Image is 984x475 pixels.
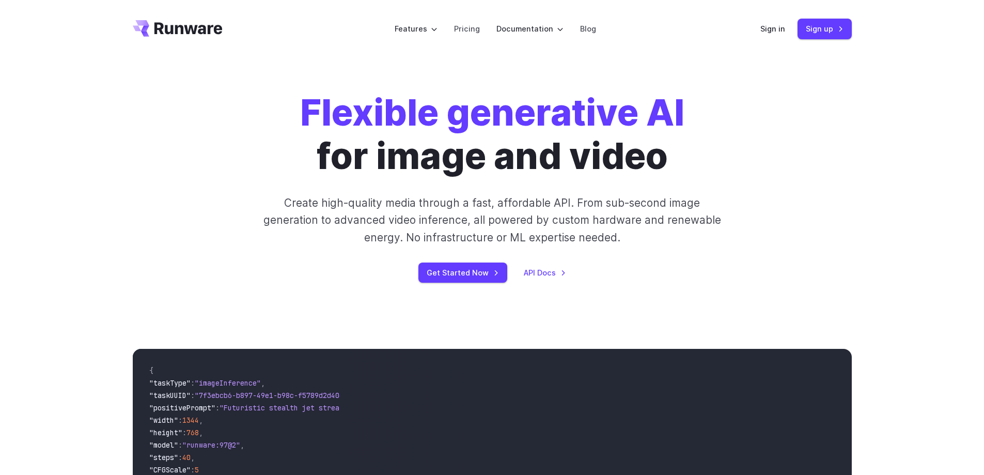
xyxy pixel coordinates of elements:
[133,20,223,37] a: Go to /
[300,90,684,134] strong: Flexible generative AI
[199,416,203,425] span: ,
[191,453,195,462] span: ,
[178,416,182,425] span: :
[182,416,199,425] span: 1344
[191,378,195,388] span: :
[149,391,191,400] span: "taskUUID"
[149,403,215,412] span: "positivePrompt"
[262,194,722,246] p: Create high-quality media through a fast, affordable API. From sub-second image generation to adv...
[524,267,566,279] a: API Docs
[220,403,596,412] span: "Futuristic stealth jet streaking through a neon-lit cityscape with glowing purple exhaust"
[182,440,240,450] span: "runware:97@2"
[760,23,785,35] a: Sign in
[182,453,191,462] span: 40
[240,440,244,450] span: ,
[186,428,199,437] span: 768
[191,465,195,474] span: :
[215,403,220,412] span: :
[395,23,438,35] label: Features
[798,19,852,39] a: Sign up
[195,378,261,388] span: "imageInference"
[149,378,191,388] span: "taskType"
[418,263,507,283] a: Get Started Now
[191,391,195,400] span: :
[149,416,178,425] span: "width"
[195,391,352,400] span: "7f3ebcb6-b897-49e1-b98c-f5789d2d40d7"
[580,23,596,35] a: Blog
[182,428,186,437] span: :
[149,453,178,462] span: "steps"
[149,465,191,474] span: "CFGScale"
[261,378,265,388] span: ,
[178,453,182,462] span: :
[178,440,182,450] span: :
[149,440,178,450] span: "model"
[199,428,203,437] span: ,
[149,428,182,437] span: "height"
[149,366,153,375] span: {
[300,91,684,178] h1: for image and video
[454,23,480,35] a: Pricing
[496,23,564,35] label: Documentation
[195,465,199,474] span: 5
